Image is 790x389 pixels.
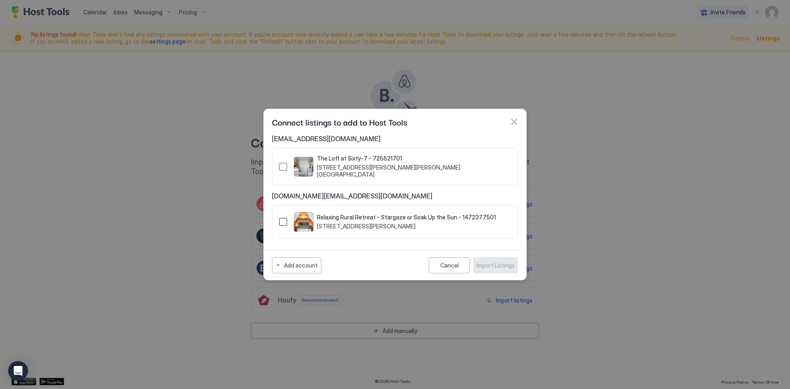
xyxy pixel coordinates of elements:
[317,214,496,221] span: Relaxing Rural Retreat - Stargaze or Soak Up the Sun - 1472377501
[476,261,515,270] div: Import Listings
[440,262,459,269] div: Cancel
[272,135,518,143] span: [EMAIL_ADDRESS][DOMAIN_NAME]
[294,157,314,177] div: listing image
[317,155,511,162] span: The Loft at Sixty-7 - 725521701
[429,257,470,273] button: Cancel
[279,155,511,178] div: 725521701
[272,192,518,200] span: [DOMAIN_NAME][EMAIL_ADDRESS][DOMAIN_NAME]
[317,223,496,230] span: [STREET_ADDRESS][PERSON_NAME]
[294,212,314,232] div: listing image
[284,261,318,270] div: Add account
[473,257,518,273] button: Import Listings
[317,164,511,178] span: [STREET_ADDRESS][PERSON_NAME][PERSON_NAME] [GEOGRAPHIC_DATA]
[272,116,407,128] span: Connect listings to add to Host Tools
[279,212,511,232] div: 1472377501
[272,257,321,273] button: Add account
[8,361,28,381] div: Open Intercom Messenger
